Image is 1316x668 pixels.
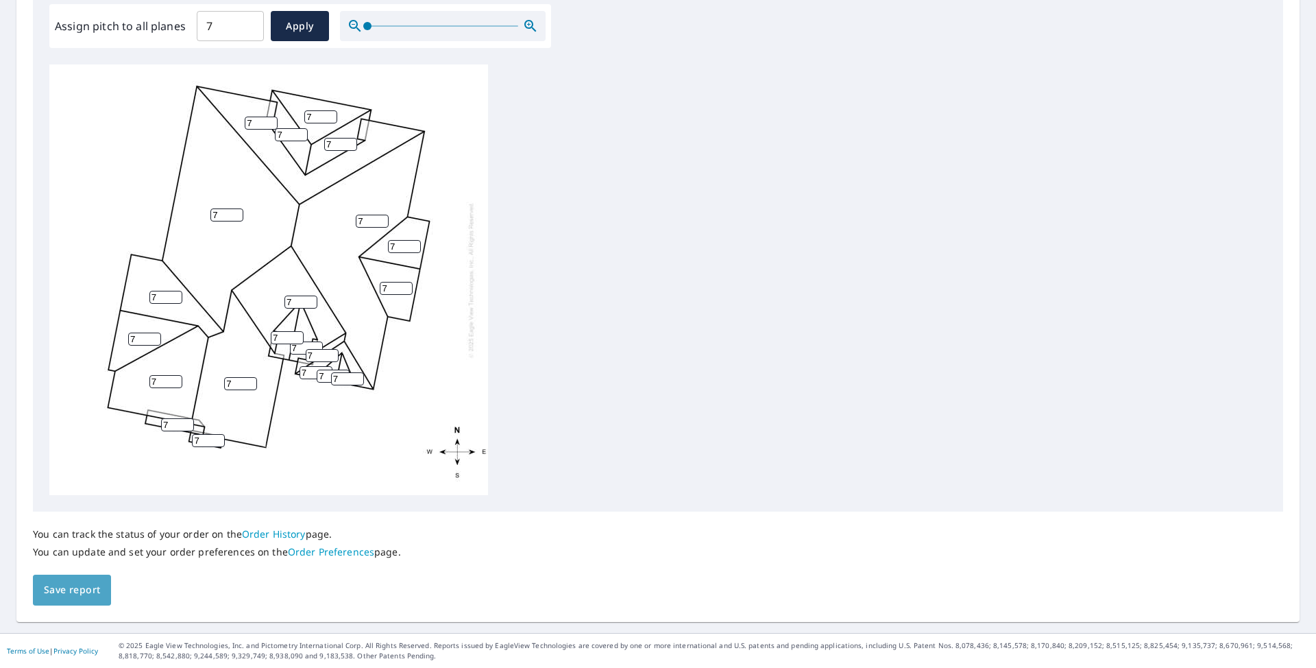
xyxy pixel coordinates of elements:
a: Order History [242,527,306,540]
p: © 2025 Eagle View Technologies, Inc. and Pictometry International Corp. All Rights Reserved. Repo... [119,641,1309,661]
label: Assign pitch to all planes [55,18,186,34]
input: 00.0 [197,7,264,45]
span: Save report [44,582,100,599]
p: You can track the status of your order on the page. [33,528,401,540]
a: Terms of Use [7,646,49,656]
p: You can update and set your order preferences on the page. [33,546,401,558]
button: Save report [33,575,111,606]
button: Apply [271,11,329,41]
a: Privacy Policy [53,646,98,656]
a: Order Preferences [288,545,374,558]
p: | [7,647,98,655]
span: Apply [282,18,318,35]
